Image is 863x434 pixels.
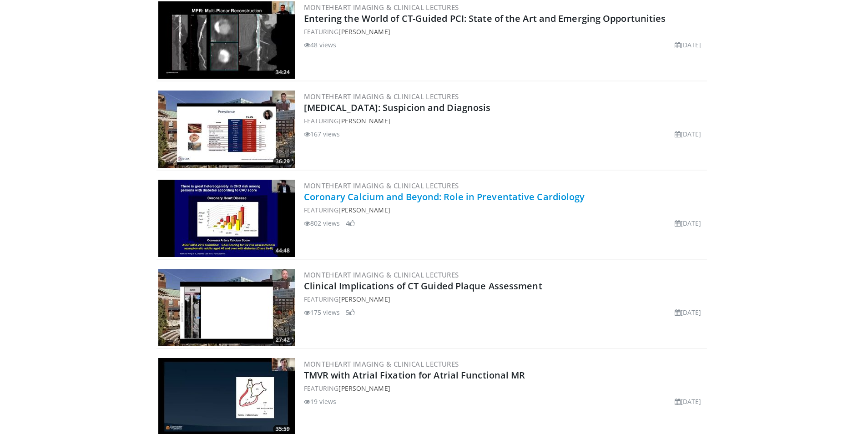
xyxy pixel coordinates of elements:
[158,180,295,257] img: 08e1676c-ae5c-4ea3-9717-d2ec290aa77a.300x170_q85_crop-smart_upscale.jpg
[338,116,390,125] a: [PERSON_NAME]
[338,206,390,214] a: [PERSON_NAME]
[304,270,459,279] a: MonteHeart Imaging & Clinical Lectures
[304,280,542,292] a: Clinical Implications of CT Guided Plaque Assessment
[304,27,705,36] div: FEATURING
[304,40,337,50] li: 48 views
[304,101,491,114] a: [MEDICAL_DATA]: Suspicion and Diagnosis
[304,191,585,203] a: Coronary Calcium and Beyond: Role in Preventative Cardiology
[675,40,702,50] li: [DATE]
[304,116,705,126] div: FEATURING
[273,68,293,76] span: 34:24
[675,308,702,317] li: [DATE]
[273,157,293,166] span: 36:29
[338,295,390,303] a: [PERSON_NAME]
[273,336,293,344] span: 27:42
[304,397,337,406] li: 19 views
[304,308,340,317] li: 175 views
[304,384,705,393] div: FEATURING
[675,218,702,228] li: [DATE]
[304,181,459,190] a: MonteHeart Imaging & Clinical Lectures
[304,12,666,25] a: Entering the World of CT-Guided PCI: State of the Art and Emerging Opportunities
[304,129,340,139] li: 167 views
[273,247,293,255] span: 44:48
[304,92,459,101] a: MonteHeart Imaging & Clinical Lectures
[273,425,293,433] span: 35:59
[338,384,390,393] a: [PERSON_NAME]
[158,1,295,79] a: 34:24
[158,91,295,168] a: 36:29
[158,91,295,168] img: 31045d2a-5720-4a9a-98e1-9e78319e34e9.300x170_q85_crop-smart_upscale.jpg
[304,359,459,368] a: MonteHeart Imaging & Clinical Lectures
[158,180,295,257] a: 44:48
[304,3,459,12] a: MonteHeart Imaging & Clinical Lectures
[304,294,705,304] div: FEATURING
[304,218,340,228] li: 802 views
[675,397,702,406] li: [DATE]
[338,27,390,36] a: [PERSON_NAME]
[675,129,702,139] li: [DATE]
[346,218,355,228] li: 4
[158,269,295,346] a: 27:42
[304,205,705,215] div: FEATURING
[304,369,525,381] a: TMVR with Atrial Fixation for Atrial Functional MR
[158,269,295,346] img: fac568eb-6b99-4026-8dff-0755cc165647.300x170_q85_crop-smart_upscale.jpg
[346,308,355,317] li: 5
[158,1,295,79] img: ea81ac2d-f362-41d7-a177-8d8d6651e808.300x170_q85_crop-smart_upscale.jpg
